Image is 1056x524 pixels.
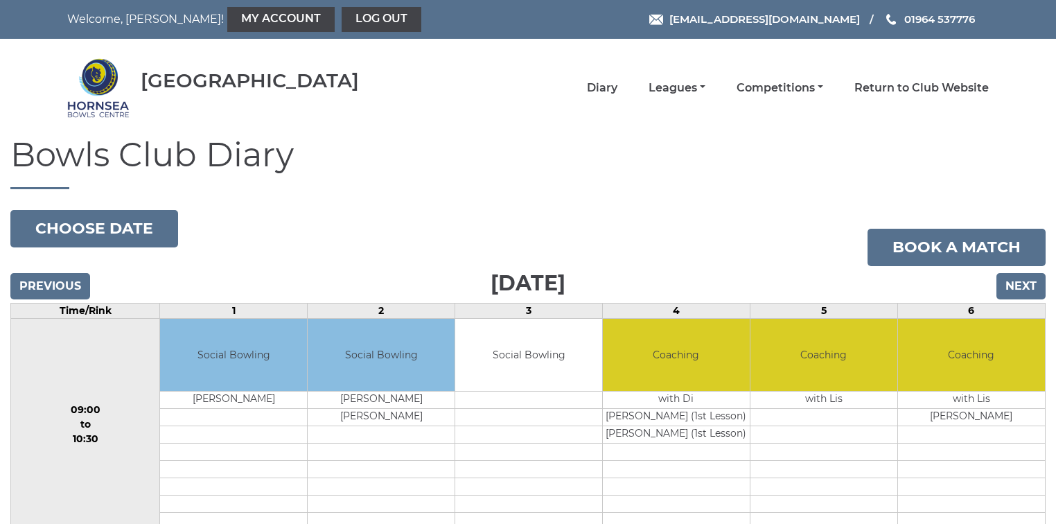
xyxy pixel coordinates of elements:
[455,319,602,392] td: Social Bowling
[67,7,439,32] nav: Welcome, [PERSON_NAME]!
[342,7,421,32] a: Log out
[904,12,975,26] span: 01964 537776
[308,303,455,318] td: 2
[10,137,1046,189] h1: Bowls Club Diary
[603,426,750,444] td: [PERSON_NAME] (1st Lesson)
[898,319,1045,392] td: Coaching
[886,14,896,25] img: Phone us
[308,409,455,426] td: [PERSON_NAME]
[160,392,307,409] td: [PERSON_NAME]
[603,392,750,409] td: with Di
[10,210,178,247] button: Choose date
[996,273,1046,299] input: Next
[11,303,160,318] td: Time/Rink
[603,319,750,392] td: Coaching
[750,303,897,318] td: 5
[868,229,1046,266] a: Book a match
[141,70,359,91] div: [GEOGRAPHIC_DATA]
[455,303,603,318] td: 3
[649,80,705,96] a: Leagues
[669,12,860,26] span: [EMAIL_ADDRESS][DOMAIN_NAME]
[649,15,663,25] img: Email
[308,319,455,392] td: Social Bowling
[898,392,1045,409] td: with Lis
[67,57,130,119] img: Hornsea Bowls Centre
[854,80,989,96] a: Return to Club Website
[308,392,455,409] td: [PERSON_NAME]
[587,80,617,96] a: Diary
[603,303,750,318] td: 4
[737,80,823,96] a: Competitions
[884,11,975,27] a: Phone us 01964 537776
[227,7,335,32] a: My Account
[10,273,90,299] input: Previous
[160,303,308,318] td: 1
[603,409,750,426] td: [PERSON_NAME] (1st Lesson)
[160,319,307,392] td: Social Bowling
[649,11,860,27] a: Email [EMAIL_ADDRESS][DOMAIN_NAME]
[897,303,1045,318] td: 6
[750,392,897,409] td: with Lis
[898,409,1045,426] td: [PERSON_NAME]
[750,319,897,392] td: Coaching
